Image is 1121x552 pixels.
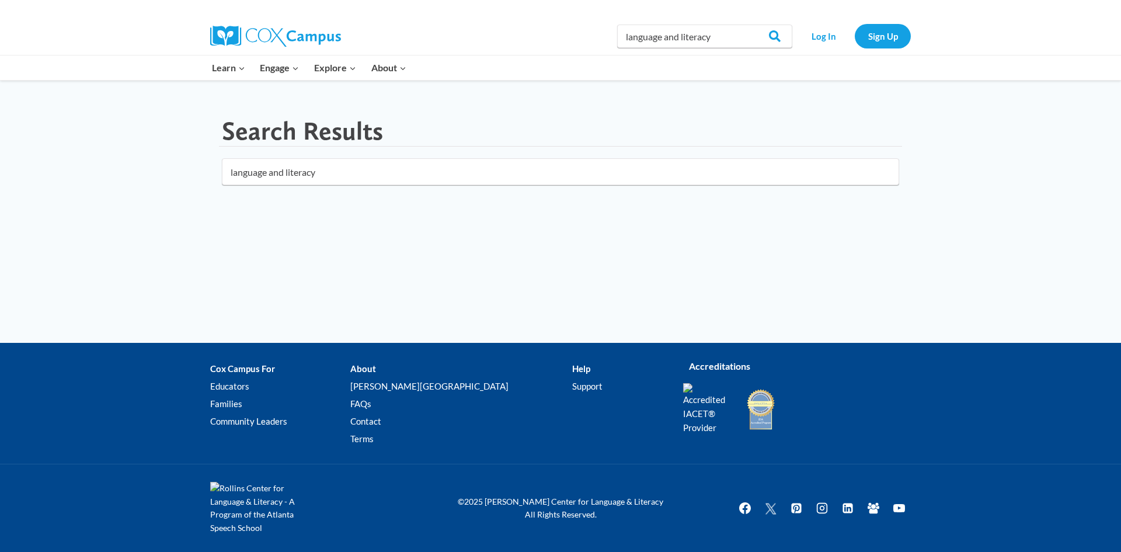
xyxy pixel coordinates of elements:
a: Sign Up [855,24,911,48]
strong: Accreditations [689,360,750,372]
a: YouTube [887,497,911,520]
nav: Secondary Navigation [798,24,911,48]
a: Log In [798,24,849,48]
img: Accredited IACET® Provider [683,383,733,435]
p: ©2025 [PERSON_NAME] Center for Language & Literacy All Rights Reserved. [450,495,671,522]
input: Search for... [222,158,899,185]
a: FAQs [350,395,572,413]
a: Facebook [733,497,757,520]
a: Facebook Group [862,497,885,520]
img: IDA Accredited [746,388,775,431]
span: Engage [260,60,299,75]
a: Community Leaders [210,413,350,431]
a: Contact [350,413,572,431]
span: About [371,60,406,75]
a: Pinterest [785,497,808,520]
a: Linkedin [836,497,859,520]
img: Rollins Center for Language & Literacy - A Program of the Atlanta Speech School [210,482,315,534]
a: Educators [210,378,350,395]
a: Terms [350,431,572,448]
input: Search Cox Campus [617,25,792,48]
a: [PERSON_NAME][GEOGRAPHIC_DATA] [350,378,572,395]
h1: Search Results [222,116,383,147]
a: Support [572,378,666,395]
img: Twitter X icon white [764,502,778,515]
span: Explore [314,60,356,75]
a: Instagram [810,497,834,520]
a: Families [210,395,350,413]
nav: Primary Navigation [204,55,413,80]
a: Twitter [759,497,782,520]
img: Cox Campus [210,26,341,47]
span: Learn [212,60,245,75]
